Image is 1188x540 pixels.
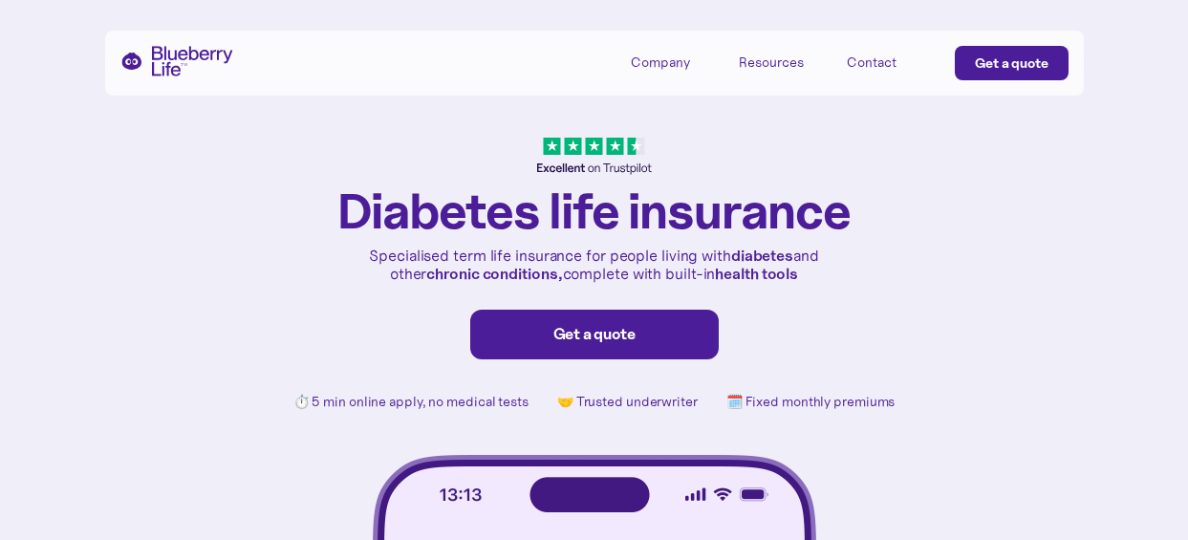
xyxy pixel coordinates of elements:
strong: health tools [715,264,798,283]
p: 🤝 Trusted underwriter [557,394,698,410]
div: Get a quote [975,54,1048,73]
h1: Diabetes life insurance [337,184,851,237]
div: Resources [739,54,804,71]
p: 🗓️ Fixed monthly premiums [726,394,896,410]
div: Company [631,54,690,71]
strong: diabetes [731,246,793,265]
div: Company [631,46,717,77]
p: ⏱️ 5 min online apply, no medical tests [293,394,529,410]
a: Get a quote [470,310,719,359]
div: Resources [739,46,825,77]
p: Specialised term life insurance for people living with and other complete with built-in [365,247,824,283]
a: home [120,46,233,76]
a: Get a quote [955,46,1069,80]
div: Contact [847,54,896,71]
strong: chronic conditions, [426,264,562,283]
div: Get a quote [490,325,699,344]
a: Contact [847,46,933,77]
